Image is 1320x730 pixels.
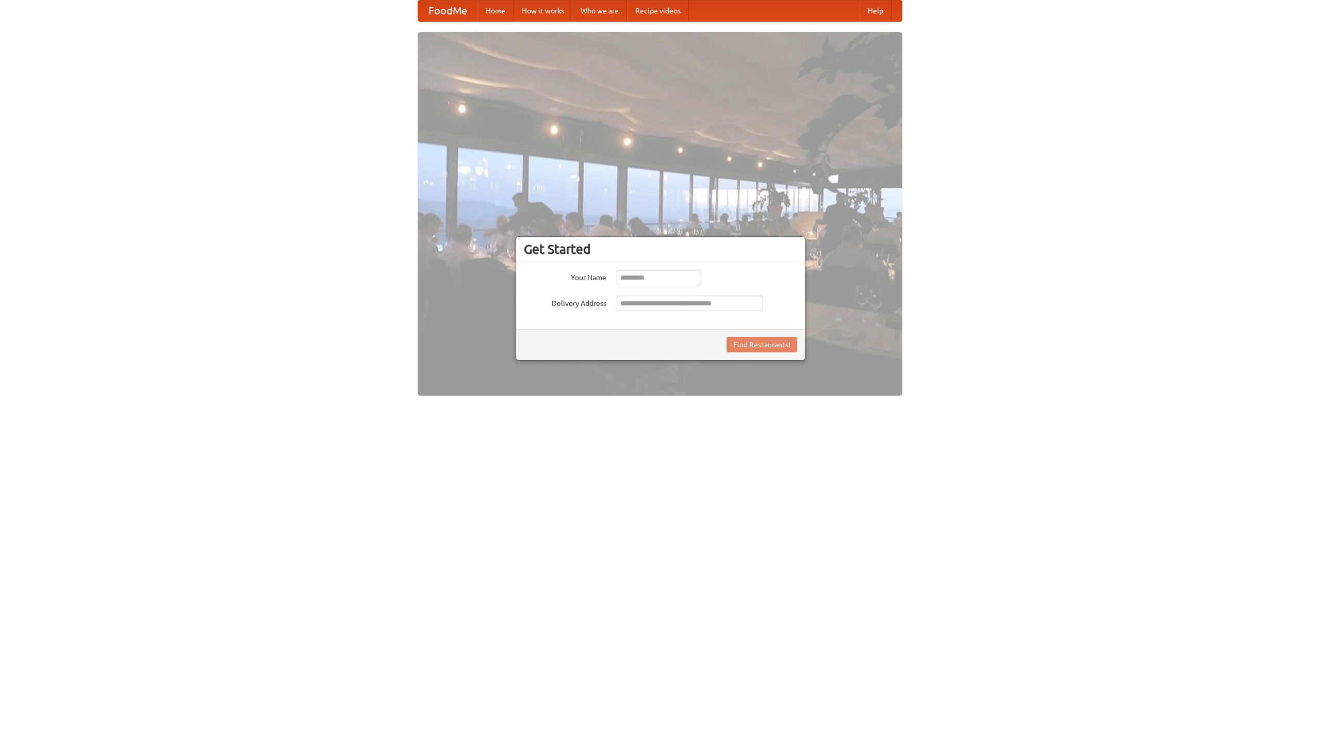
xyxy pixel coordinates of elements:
label: Delivery Address [524,296,606,309]
a: Help [860,1,892,21]
label: Your Name [524,270,606,283]
a: Home [477,1,514,21]
a: Recipe videos [627,1,689,21]
a: FoodMe [418,1,477,21]
a: Who we are [572,1,627,21]
h3: Get Started [524,241,797,257]
a: How it works [514,1,572,21]
button: Find Restaurants! [727,337,797,352]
